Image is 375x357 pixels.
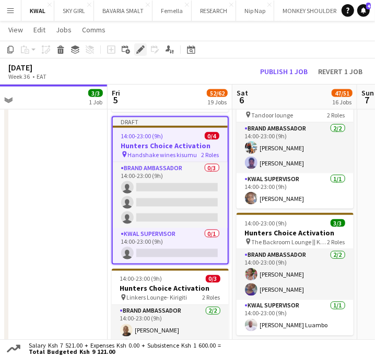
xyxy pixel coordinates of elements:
h3: Hunters Choice Activation [237,228,354,237]
span: 52/62 [207,89,228,97]
div: 16 Jobs [332,98,352,106]
div: 19 Jobs [207,98,227,106]
app-job-card: 14:00-23:00 (9h)3/3Hunters Choice Activation Tandoor lounge2 RolesBrand Ambassador2/214:00-23:00 ... [237,86,354,209]
div: Salary Ksh 7 521.00 + Expenses Ksh 0.00 + Subsistence Ksh 1 600.00 = [22,342,223,355]
span: 2 Roles [327,111,345,119]
span: Jobs [56,25,72,34]
span: View [8,25,23,34]
span: 0/3 [206,275,220,283]
span: 14:00-23:00 (9h) [245,219,287,227]
button: Revert 1 job [314,66,367,77]
button: RESEARCH [192,1,236,21]
span: Total Budgeted Ksh 9 121.00 [29,349,221,355]
app-card-role: Brand Ambassador2/214:00-23:00 (9h)[PERSON_NAME][PERSON_NAME] [237,249,354,300]
span: Sat [237,88,248,98]
button: MONKEY SHOULDER [274,1,345,21]
span: 3/3 [331,219,345,227]
span: 2 Roles [202,151,219,159]
button: BAVARIA SMALT [94,1,153,21]
button: KWAL [21,1,54,21]
app-job-card: 14:00-23:00 (9h)3/3Hunters Choice Activation The Backroom Lounge || Kitchen Terrace Kitchen2 Role... [237,213,354,336]
span: 3/3 [88,89,103,97]
div: [DATE] [8,62,71,73]
div: Draft [113,117,228,126]
span: Handshake wines kisumu [128,151,197,159]
span: Sun [361,88,374,98]
div: 1 Job [89,98,102,106]
div: EAT [37,73,46,80]
app-card-role: Brand Ambassador2/214:00-23:00 (9h)[PERSON_NAME][PERSON_NAME] [112,305,229,356]
span: 47/51 [332,89,353,97]
span: 14:00-23:00 (9h) [120,275,162,283]
app-job-card: Draft14:00-23:00 (9h)0/4Hunters Choice Activation Handshake wines kisumu2 RolesBrand Ambassador0/... [112,116,229,265]
span: 2 Roles [203,294,220,302]
span: Week 36 [6,73,32,80]
span: 6 [235,94,248,106]
app-card-role: KWAL SUPERVISOR0/114:00-23:00 (9h) [113,228,228,264]
app-card-role: Brand Ambassador0/314:00-23:00 (9h) [113,162,228,228]
span: 0/4 [205,132,219,140]
app-card-role: Brand Ambassador2/214:00-23:00 (9h)[PERSON_NAME][PERSON_NAME] [237,123,354,173]
button: Femella [153,1,192,21]
a: 4 [357,4,370,17]
span: 5 [110,94,120,106]
span: 7 [360,94,374,106]
a: Edit [29,23,50,37]
a: Comms [78,23,110,37]
h3: Hunters Choice Activation [112,284,229,293]
span: Fri [112,88,120,98]
span: 4 [366,3,371,9]
button: SKY GIRL [54,1,94,21]
app-card-role: KWAL SUPERVISOR1/114:00-23:00 (9h)[PERSON_NAME] Luambo [237,300,354,336]
button: Nip Nap [236,1,274,21]
a: Jobs [52,23,76,37]
span: Edit [33,25,45,34]
span: The Backroom Lounge || Kitchen Terrace Kitchen [252,238,327,246]
span: Linkers Lounge- Kirigiti [127,294,187,302]
span: 2 Roles [327,238,345,246]
span: 14:00-23:00 (9h) [121,132,163,140]
button: Publish 1 job [256,66,312,77]
h3: Hunters Choice Activation [113,141,228,150]
span: Comms [82,25,106,34]
a: View [4,23,27,37]
app-card-role: KWAL SUPERVISOR1/114:00-23:00 (9h)[PERSON_NAME] [237,173,354,209]
span: Tandoor lounge [252,111,294,119]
